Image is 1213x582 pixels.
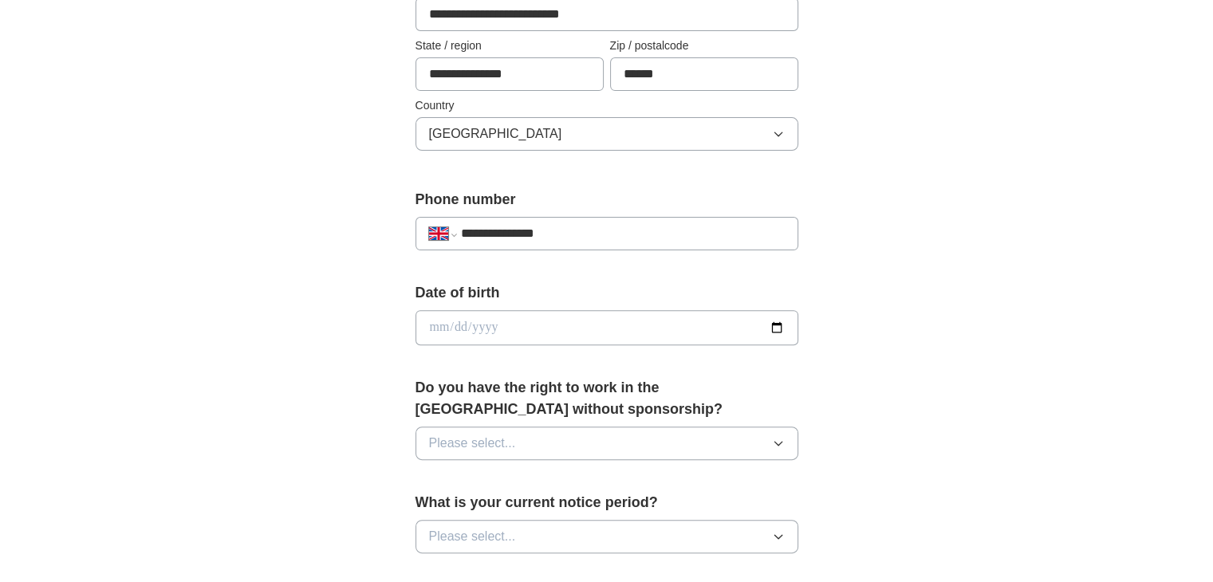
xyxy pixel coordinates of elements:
[415,189,798,210] label: Phone number
[415,37,604,54] label: State / region
[415,282,798,304] label: Date of birth
[415,377,798,420] label: Do you have the right to work in the [GEOGRAPHIC_DATA] without sponsorship?
[415,117,798,151] button: [GEOGRAPHIC_DATA]
[415,97,798,114] label: Country
[415,492,798,513] label: What is your current notice period?
[429,124,562,144] span: [GEOGRAPHIC_DATA]
[429,434,516,453] span: Please select...
[415,427,798,460] button: Please select...
[429,527,516,546] span: Please select...
[610,37,798,54] label: Zip / postalcode
[415,520,798,553] button: Please select...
